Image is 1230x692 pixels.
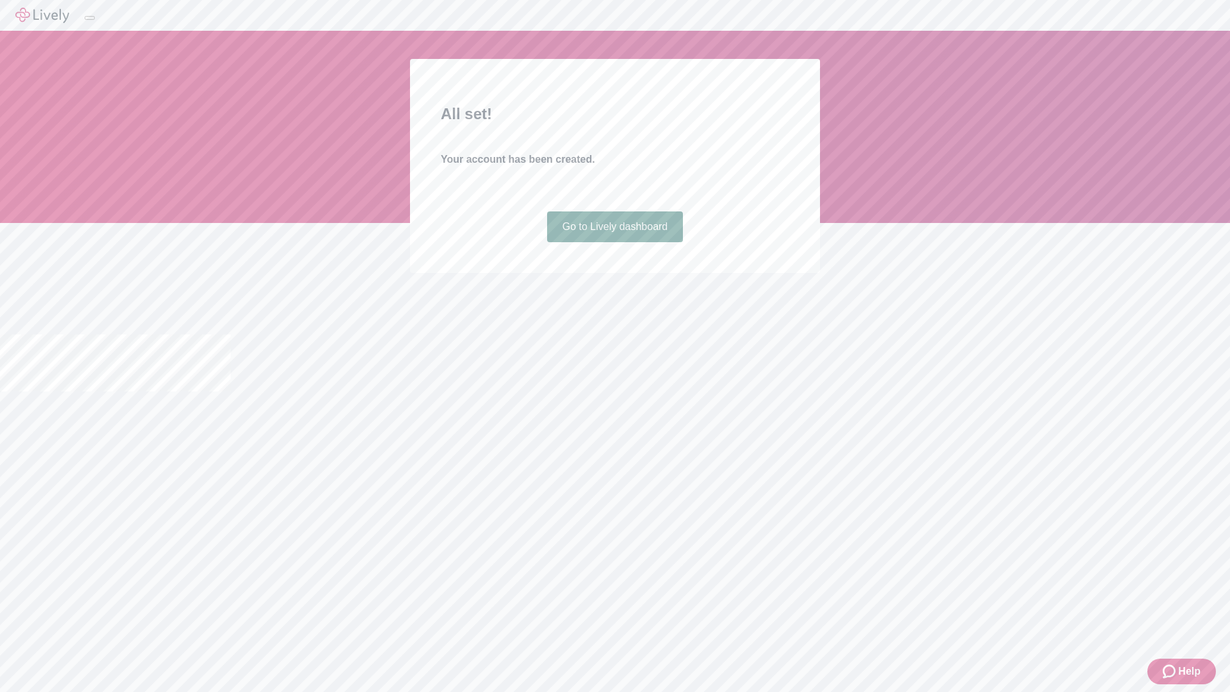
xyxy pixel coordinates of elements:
[441,152,789,167] h4: Your account has been created.
[1178,664,1201,679] span: Help
[441,103,789,126] h2: All set!
[1147,659,1216,684] button: Zendesk support iconHelp
[1163,664,1178,679] svg: Zendesk support icon
[85,16,95,20] button: Log out
[15,8,69,23] img: Lively
[547,211,684,242] a: Go to Lively dashboard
